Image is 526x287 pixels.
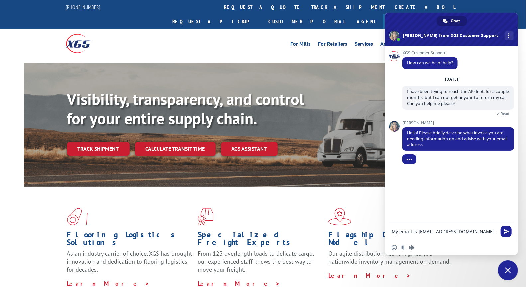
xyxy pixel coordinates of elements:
[168,14,264,29] a: Request a pickup
[67,208,88,225] img: xgs-icon-total-supply-chain-intelligence-red
[198,250,323,279] p: From 123 overlength loads to delicate cargo, our experienced staff knows the best way to move you...
[392,229,497,240] textarea: Compose your message...
[445,77,458,81] div: [DATE]
[328,208,351,225] img: xgs-icon-flagship-distribution-model-red
[407,89,509,106] span: I have been trying to reach the AP dept. for a couple months, but I can not get anyone to return ...
[501,111,509,116] span: Read
[198,208,213,225] img: xgs-icon-focused-on-flooring-red
[409,245,414,250] span: Audio message
[498,260,518,280] div: Close chat
[392,245,397,250] span: Insert an emoji
[66,4,101,10] a: [PHONE_NUMBER]
[328,272,411,279] a: Learn More >
[264,14,350,29] a: Customer Portal
[501,226,512,237] span: Send
[355,41,373,48] a: Services
[350,14,383,29] a: Agent
[67,89,304,129] b: Visibility, transparency, and control for your entire supply chain.
[451,16,460,26] span: Chat
[328,231,454,250] h1: Flagship Distribution Model
[400,245,406,250] span: Send a file
[221,142,278,156] a: XGS ASSISTANT
[407,130,507,147] span: Hello! Please briefly describe what invoice you are needing information on and advise with your e...
[67,231,193,250] h1: Flooring Logistics Solutions
[198,231,323,250] h1: Specialized Freight Experts
[318,41,348,48] a: For Retailers
[383,14,460,29] a: Join Our Team
[407,60,453,66] span: How can we be of help?
[402,121,514,125] span: [PERSON_NAME]
[67,250,192,273] span: As an industry carrier of choice, XGS has brought innovation and dedication to flooring logistics...
[402,51,458,55] span: XGS Customer Support
[505,31,514,40] div: More channels
[135,142,216,156] a: Calculate transit time
[67,142,130,156] a: Track shipment
[328,250,451,265] span: Our agile distribution network gives you nationwide inventory management on demand.
[381,41,408,48] a: Advantages
[291,41,311,48] a: For Mills
[437,16,467,26] div: Chat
